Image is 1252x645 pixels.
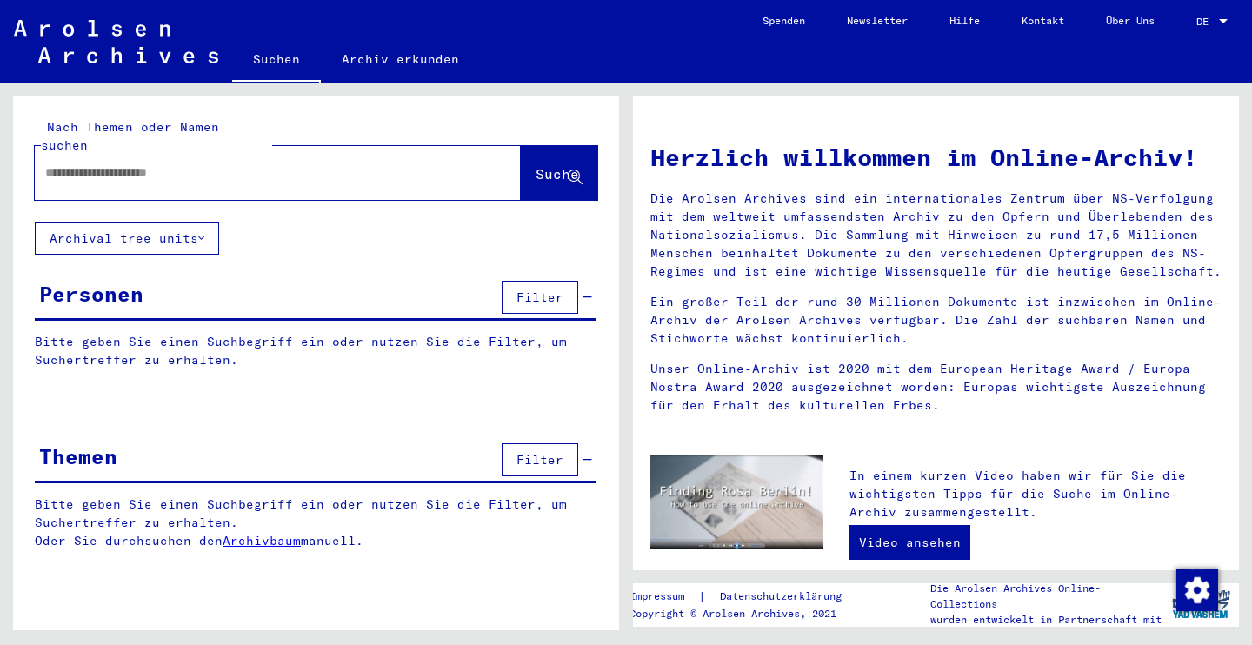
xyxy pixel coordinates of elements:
p: wurden entwickelt in Partnerschaft mit [930,612,1163,628]
a: Archivbaum [223,533,301,549]
a: Suchen [232,38,321,83]
span: Filter [516,289,563,305]
button: Archival tree units [35,222,219,255]
div: Personen [39,278,143,309]
p: Die Arolsen Archives sind ein internationales Zentrum über NS-Verfolgung mit dem weltweit umfasse... [650,190,1222,281]
img: Zustimmung ändern [1176,569,1218,611]
h1: Herzlich willkommen im Online-Archiv! [650,139,1222,176]
p: Die Arolsen Archives Online-Collections [930,581,1163,612]
p: Bitte geben Sie einen Suchbegriff ein oder nutzen Sie die Filter, um Suchertreffer zu erhalten. [35,333,596,369]
div: | [629,588,862,606]
mat-label: Nach Themen oder Namen suchen [41,119,219,153]
img: video.jpg [650,455,823,549]
p: Copyright © Arolsen Archives, 2021 [629,606,862,622]
span: DE [1196,16,1215,28]
p: Ein großer Teil der rund 30 Millionen Dokumente ist inzwischen im Online-Archiv der Arolsen Archi... [650,293,1222,348]
span: Suche [536,165,579,183]
p: In einem kurzen Video haben wir für Sie die wichtigsten Tipps für die Suche im Online-Archiv zusa... [849,467,1222,522]
a: Impressum [629,588,698,606]
button: Suche [521,146,597,200]
a: Video ansehen [849,525,970,560]
button: Filter [502,443,578,476]
a: Archiv erkunden [321,38,480,80]
a: Datenschutzerklärung [706,588,862,606]
img: yv_logo.png [1169,582,1234,626]
p: Bitte geben Sie einen Suchbegriff ein oder nutzen Sie die Filter, um Suchertreffer zu erhalten. O... [35,495,597,550]
img: Arolsen_neg.svg [14,20,218,63]
span: Filter [516,452,563,468]
button: Filter [502,281,578,314]
p: Unser Online-Archiv ist 2020 mit dem European Heritage Award / Europa Nostra Award 2020 ausgezeic... [650,360,1222,415]
div: Themen [39,441,117,472]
